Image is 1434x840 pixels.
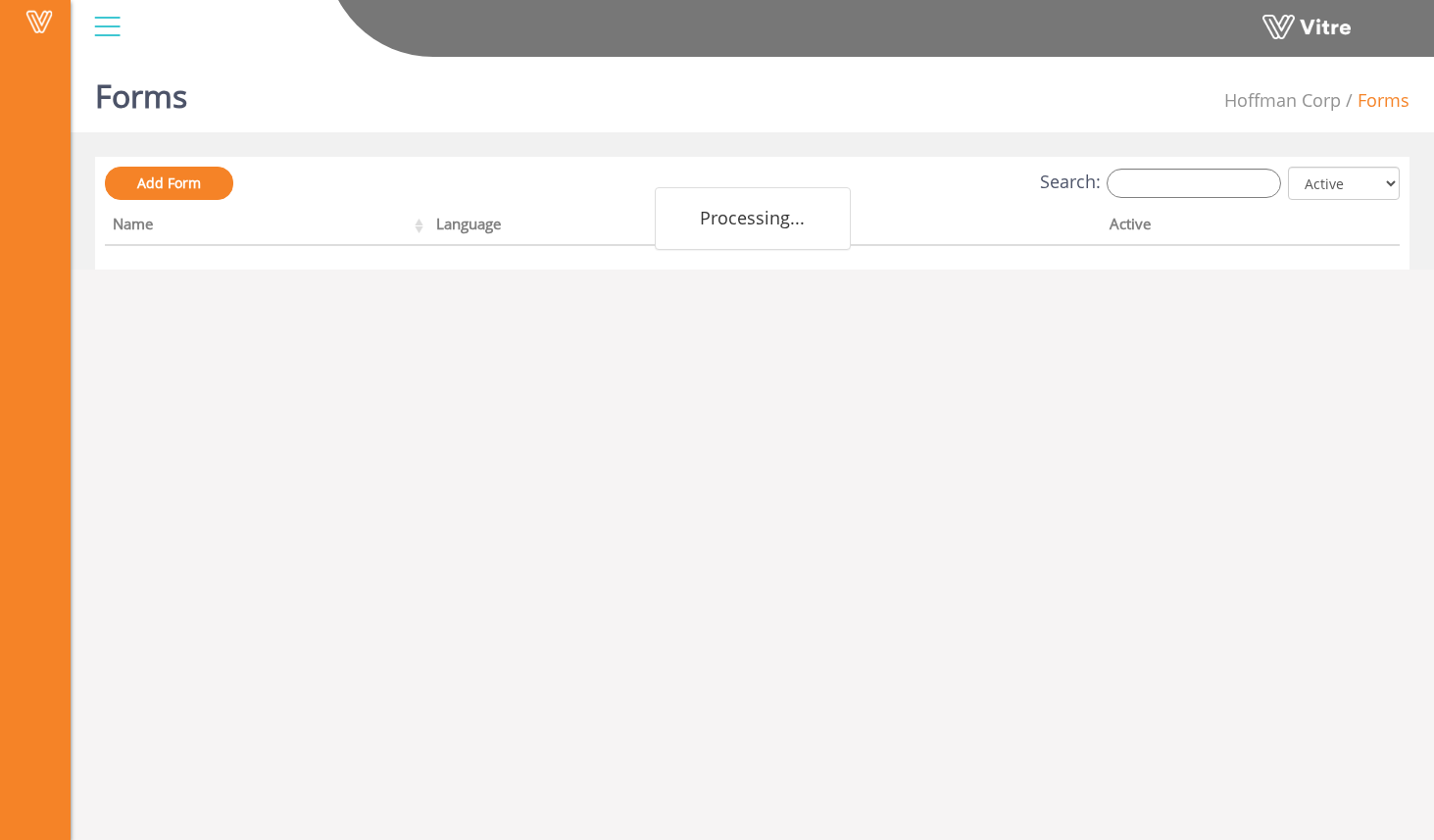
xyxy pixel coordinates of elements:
li: Forms [1341,88,1409,114]
th: Name [105,209,428,246]
div: Processing... [655,187,851,250]
label: Search: [1040,169,1281,198]
h1: Forms [95,49,187,132]
span: 210 [1224,88,1341,112]
input: Search: [1107,169,1281,198]
th: Active [1102,209,1334,246]
th: Language [428,209,766,246]
span: Add Form [137,173,201,192]
th: Company [766,209,1101,246]
a: Add Form [105,167,233,200]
